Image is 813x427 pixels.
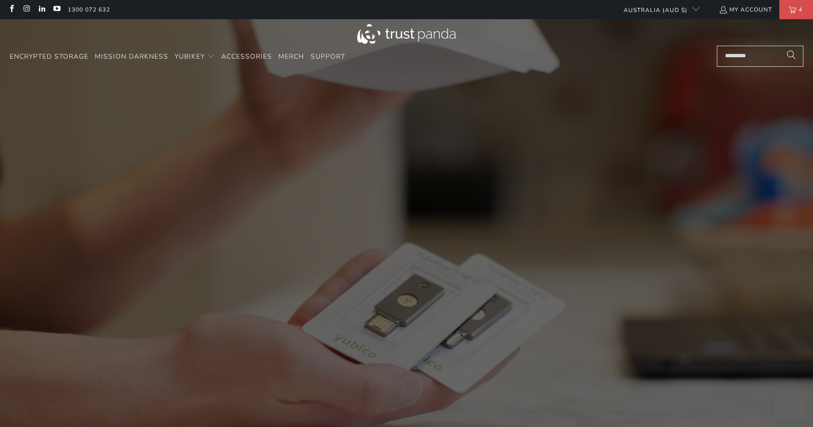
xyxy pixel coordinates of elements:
span: Accessories [221,52,272,61]
span: Support [311,52,345,61]
a: Trust Panda Australia on LinkedIn [38,6,46,13]
a: Merch [278,46,304,68]
a: Trust Panda Australia on Instagram [22,6,30,13]
a: Mission Darkness [95,46,168,68]
a: 1300 072 632 [68,4,110,15]
button: Search [779,46,803,67]
span: Merch [278,52,304,61]
span: Mission Darkness [95,52,168,61]
summary: YubiKey [175,46,215,68]
a: Trust Panda Australia on YouTube [52,6,61,13]
a: Accessories [221,46,272,68]
span: YubiKey [175,52,205,61]
a: Trust Panda Australia on Facebook [7,6,15,13]
img: Trust Panda Australia [357,24,456,44]
input: Search... [717,46,803,67]
a: Support [311,46,345,68]
a: My Account [719,4,772,15]
nav: Translation missing: en.navigation.header.main_nav [10,46,345,68]
span: Encrypted Storage [10,52,88,61]
iframe: Button to launch messaging window [775,389,805,419]
a: Encrypted Storage [10,46,88,68]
